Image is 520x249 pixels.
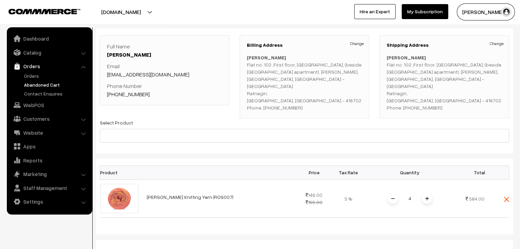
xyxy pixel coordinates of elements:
[306,199,322,205] strike: 155.00
[391,197,395,200] img: minus
[107,91,150,98] a: [PHONE_NUMBER]
[331,165,365,179] th: Tax Rate
[76,40,115,45] div: Keywords by Traffic
[11,18,16,23] img: website_grey.svg
[77,3,165,20] button: [DOMAIN_NAME]
[490,41,504,47] a: Change
[100,165,143,179] th: Product
[297,165,331,179] th: Price
[365,165,454,179] th: Quantity
[9,60,90,72] a: Orders
[107,71,189,78] a: [EMAIL_ADDRESS][DOMAIN_NAME]
[18,18,75,23] div: Domain: [DOMAIN_NAME]
[9,46,90,59] a: Catalog
[9,99,90,111] a: WebPOS
[387,42,502,48] h3: Shipping Address
[9,127,90,139] a: Website
[504,197,509,202] img: close
[402,4,448,19] a: My Subscription
[107,42,222,59] p: Full Name
[18,40,24,45] img: tab_domain_overview_orange.svg
[297,179,331,218] td: 146.00
[345,196,352,202] span: 5 %
[247,54,362,111] p: Flat no. 102 ,First floor, [GEOGRAPHIC_DATA], (beside [GEOGRAPHIC_DATA] apartment), [PERSON_NAME]...
[22,72,90,79] a: Orders
[107,51,151,58] a: [PERSON_NAME]
[22,81,90,88] a: Abandoned Cart
[147,194,234,200] a: [PERSON_NAME] Knitting Yarn (ROS007)
[68,40,74,45] img: tab_keywords_by_traffic_grey.svg
[9,182,90,194] a: Staff Management
[457,3,515,20] button: [PERSON_NAME]…
[9,9,80,14] img: COMMMERCE
[387,54,502,111] p: Flat no. 102 ,First floor, [GEOGRAPHIC_DATA], (beside [GEOGRAPHIC_DATA] apartment), [PERSON_NAME]...
[107,82,222,98] p: Phone Number
[425,197,429,200] img: plusI
[454,165,489,179] th: Total
[9,113,90,125] a: Customers
[9,195,90,208] a: Settings
[22,90,90,97] a: Contact Enquires
[9,168,90,180] a: Marketing
[9,7,68,15] a: COMMMERCE
[11,11,16,16] img: logo_orange.svg
[9,154,90,166] a: Reports
[247,55,286,60] b: [PERSON_NAME]
[9,32,90,45] a: Dashboard
[107,62,222,78] p: Email
[247,42,362,48] h3: Billing Address
[354,4,396,19] a: Hire an Expert
[100,184,138,214] img: ros007b.jpg
[26,40,61,45] div: Domain Overview
[19,11,34,16] div: v 4.0.25
[469,196,484,202] span: 584.00
[501,7,511,17] img: user
[9,140,90,152] a: Apps
[350,41,364,47] a: Change
[387,55,426,60] b: [PERSON_NAME]
[100,119,133,126] label: Select Product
